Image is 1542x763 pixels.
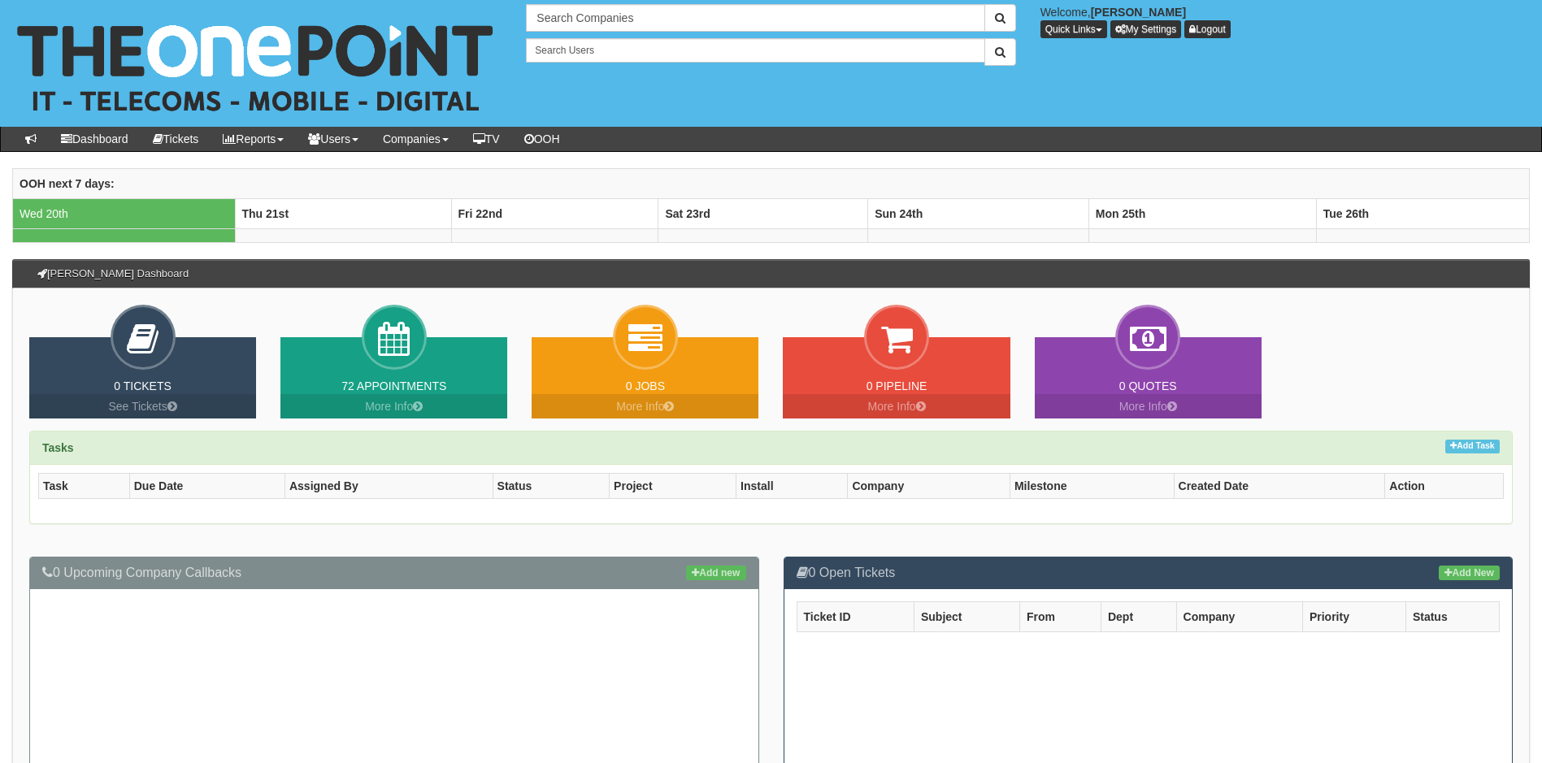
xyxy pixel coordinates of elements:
[461,127,512,151] a: TV
[114,379,172,392] a: 0 Tickets
[1302,601,1405,631] th: Priority
[914,601,1019,631] th: Subject
[1040,20,1107,38] button: Quick Links
[783,394,1010,418] a: More Info
[371,127,461,151] a: Companies
[49,127,141,151] a: Dashboard
[526,38,984,63] input: Search Users
[736,474,848,499] th: Install
[797,601,914,631] th: Ticket ID
[867,379,927,392] a: 0 Pipeline
[141,127,211,151] a: Tickets
[1091,6,1186,19] b: [PERSON_NAME]
[686,566,745,580] a: Add new
[285,474,493,499] th: Assigned By
[451,198,658,228] th: Fri 22nd
[211,127,296,151] a: Reports
[1184,20,1231,38] a: Logout
[29,260,197,288] h3: [PERSON_NAME] Dashboard
[1405,601,1499,631] th: Status
[626,379,665,392] a: 0 Jobs
[493,474,610,499] th: Status
[29,394,256,418] a: See Tickets
[42,441,74,454] strong: Tasks
[42,566,746,580] h3: 0 Upcoming Company Callbacks
[848,474,1010,499] th: Company
[1176,601,1302,631] th: Company
[1035,394,1262,418] a: More Info
[1445,440,1500,453] a: Add Task
[797,566,1501,580] h3: 0 Open Tickets
[1119,379,1177,392] a: 0 Quotes
[658,198,868,228] th: Sat 23rd
[526,4,984,32] input: Search Companies
[1385,474,1504,499] th: Action
[13,198,236,228] td: Wed 20th
[296,127,371,151] a: Users
[39,474,130,499] th: Task
[13,168,1530,198] th: OOH next 7 days:
[1028,4,1542,38] div: Welcome,
[532,394,758,418] a: More Info
[1174,474,1385,499] th: Created Date
[1088,198,1316,228] th: Mon 25th
[280,394,507,418] a: More Info
[1101,601,1176,631] th: Dept
[1110,20,1182,38] a: My Settings
[1316,198,1529,228] th: Tue 26th
[341,379,446,392] a: 72 Appointments
[1010,474,1174,499] th: Milestone
[129,474,285,499] th: Due Date
[1439,566,1500,580] a: Add New
[512,127,572,151] a: OOH
[868,198,1089,228] th: Sun 24th
[610,474,736,499] th: Project
[235,198,451,228] th: Thu 21st
[1019,601,1101,631] th: From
